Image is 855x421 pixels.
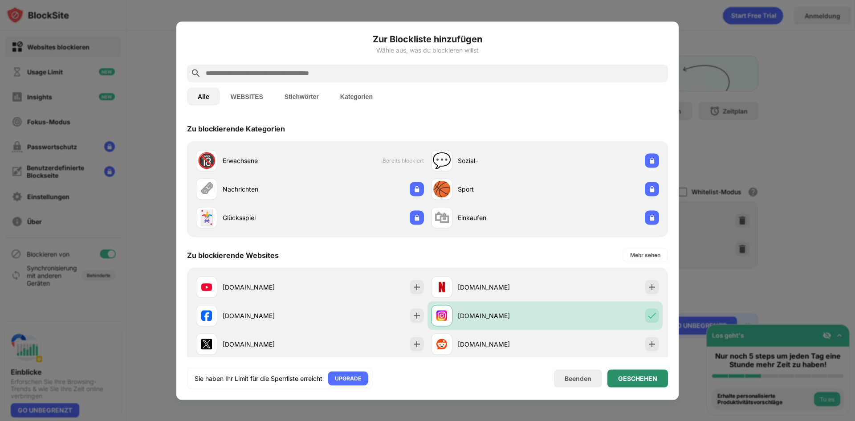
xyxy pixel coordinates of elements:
div: 🔞 [197,151,216,170]
img: favicons [201,282,212,292]
div: [DOMAIN_NAME] [458,282,545,292]
img: favicons [201,339,212,349]
div: 🏀 [432,180,451,198]
div: Sozial- [458,156,545,165]
div: [DOMAIN_NAME] [223,311,310,320]
div: 🗞 [199,180,214,198]
div: Glücksspiel [223,213,310,222]
div: Wähle aus, was du blockieren willst [187,46,668,53]
img: favicons [436,339,447,349]
div: [DOMAIN_NAME] [223,282,310,292]
div: [DOMAIN_NAME] [458,311,545,320]
div: 💬 [432,151,451,170]
div: Zu blockierende Websites [187,250,279,259]
button: Kategorien [330,87,383,105]
div: Mehr sehen [630,250,660,259]
div: Erwachsene [223,156,310,165]
div: UPGRADE [335,374,361,383]
div: [DOMAIN_NAME] [458,339,545,349]
div: Sie haben Ihr Limit für die Sperrliste erreicht [195,374,322,383]
div: Zu blockierende Kategorien [187,124,285,133]
button: Alle [187,87,220,105]
h6: Zur Blockliste hinzufügen [187,32,668,45]
div: 🃏 [197,208,216,227]
div: 🛍 [434,208,449,227]
span: Bereits blockiert [383,157,424,164]
div: Einkaufen [458,213,545,222]
img: search.svg [191,68,201,78]
img: favicons [436,282,447,292]
img: favicons [201,310,212,321]
button: WEBSITES [220,87,274,105]
div: [DOMAIN_NAME] [223,339,310,349]
button: Stichwörter [274,87,330,105]
img: favicons [436,310,447,321]
div: Nachrichten [223,184,310,194]
div: Sport [458,184,545,194]
div: GESCHEHEN [618,375,657,382]
div: Beenden [565,375,591,382]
